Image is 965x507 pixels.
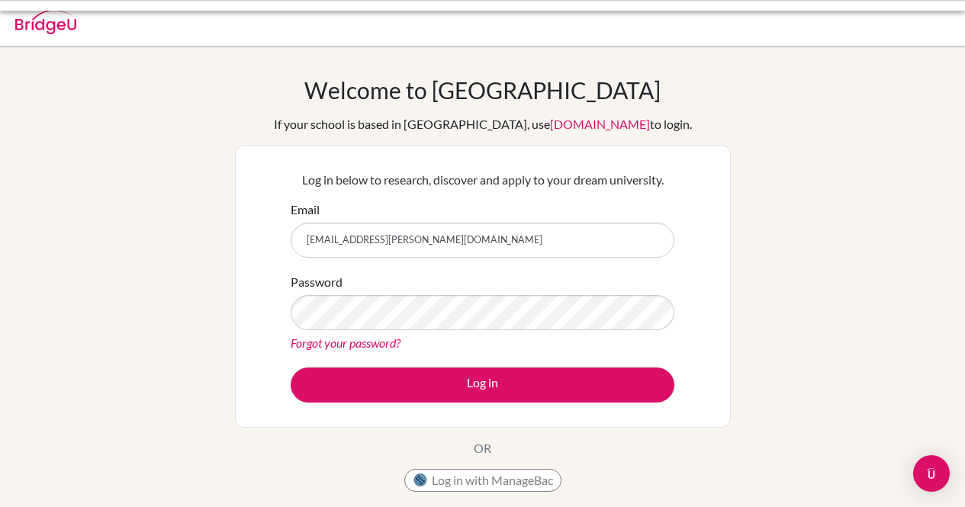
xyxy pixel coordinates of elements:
a: Forgot your password? [291,335,400,350]
button: Log in with ManageBac [404,469,561,492]
a: [DOMAIN_NAME] [550,117,650,131]
p: OR [474,439,491,457]
h1: Welcome to [GEOGRAPHIC_DATA] [304,76,661,104]
div: Open Intercom Messenger [913,455,950,492]
label: Password [291,273,343,291]
button: Log in [291,367,674,403]
label: Email [291,201,320,219]
div: If your school is based in [GEOGRAPHIC_DATA], use to login. [274,115,692,133]
p: Log in below to research, discover and apply to your dream university. [291,171,674,189]
img: Bridge-U [15,10,76,34]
